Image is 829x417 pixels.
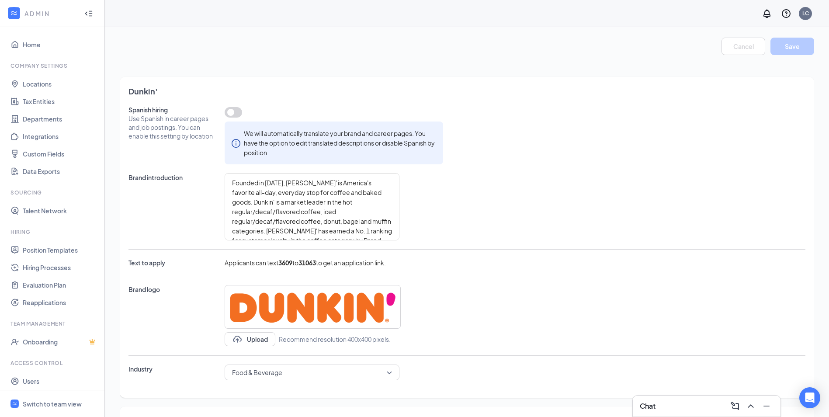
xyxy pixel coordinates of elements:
[23,241,97,259] a: Position Templates
[23,110,97,128] a: Departments
[23,372,97,390] a: Users
[128,86,805,97] span: Dunkin'
[744,399,758,413] button: ChevronUp
[23,145,97,163] a: Custom Fields
[760,399,774,413] button: Minimize
[278,259,292,267] b: 3609
[10,9,18,17] svg: WorkstreamLogo
[23,163,97,180] a: Data Exports
[24,9,76,18] div: ADMIN
[23,93,97,110] a: Tax Entities
[232,138,240,148] span: info-circle
[802,10,809,17] div: LC
[23,400,82,408] div: Switch to team view
[128,285,216,294] span: Brand logo
[23,276,97,294] a: Evaluation Plan
[225,258,386,267] span: Applicants can text to to get an application link.
[232,366,282,379] span: Food & Beverage
[10,189,96,196] div: Sourcing
[128,114,216,140] span: Use Spanish in career pages and job postings. You can enable this setting by location
[225,285,401,346] span: UploadUploadRecommend resolution 400x400 pixels.
[10,228,96,236] div: Hiring
[128,173,216,182] span: Brand introduction
[770,38,814,55] button: Save
[728,399,742,413] button: ComposeMessage
[10,320,96,327] div: Team Management
[244,129,436,157] div: We will automatically translate your brand and career pages. You have the option to edit translat...
[10,359,96,367] div: Access control
[746,401,756,411] svg: ChevronUp
[799,387,820,408] div: Open Intercom Messenger
[128,105,216,114] span: Spanish hiring
[298,259,316,267] b: 31063
[23,333,97,351] a: OnboardingCrown
[279,334,391,344] span: Recommend resolution 400x400 pixels.
[128,258,216,267] span: Text to apply
[23,36,97,53] a: Home
[12,401,17,407] svg: WorkstreamLogo
[762,8,772,19] svg: Notifications
[23,202,97,219] a: Talent Network
[640,401,656,411] h3: Chat
[721,38,765,55] button: Cancel
[761,401,772,411] svg: Minimize
[781,8,791,19] svg: QuestionInfo
[225,173,399,240] textarea: Founded in [DATE], [PERSON_NAME]' is America's favorite all-day, everyday stop for coffee and bak...
[23,128,97,145] a: Integrations
[84,9,93,18] svg: Collapse
[10,62,96,69] div: Company Settings
[225,332,275,346] button: UploadUpload
[730,401,740,411] svg: ComposeMessage
[232,334,243,344] svg: Upload
[128,365,216,373] span: Industry
[23,75,97,93] a: Locations
[23,294,97,311] a: Reapplications
[23,259,97,276] a: Hiring Processes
